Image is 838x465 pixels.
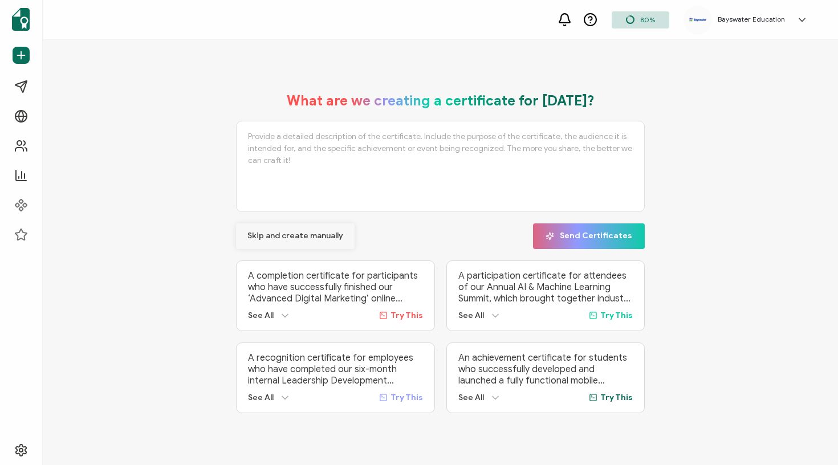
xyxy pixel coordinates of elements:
[642,336,838,465] iframe: Chat Widget
[642,336,838,465] div: Виджет чата
[390,393,423,402] span: Try This
[247,232,343,240] span: Skip and create manually
[533,223,645,249] button: Send Certificates
[546,232,632,240] span: Send Certificates
[458,393,484,402] span: See All
[248,270,423,304] p: A completion certificate for participants who have successfully finished our ‘Advanced Digital Ma...
[248,352,423,386] p: A recognition certificate for employees who have completed our six-month internal Leadership Deve...
[458,352,633,386] p: An achievement certificate for students who successfully developed and launched a fully functiona...
[248,393,274,402] span: See All
[287,92,595,109] h1: What are we creating a certificate for [DATE]?
[640,15,655,24] span: 80%
[458,270,633,304] p: A participation certificate for attendees of our Annual AI & Machine Learning Summit, which broug...
[248,311,274,320] span: See All
[458,311,484,320] span: See All
[600,311,633,320] span: Try This
[390,311,423,320] span: Try This
[236,223,355,249] button: Skip and create manually
[689,18,706,22] img: e421b917-46e4-4ebc-81ec-125abdc7015c.png
[718,15,785,23] h5: Bayswater Education
[600,393,633,402] span: Try This
[12,8,30,31] img: sertifier-logomark-colored.svg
